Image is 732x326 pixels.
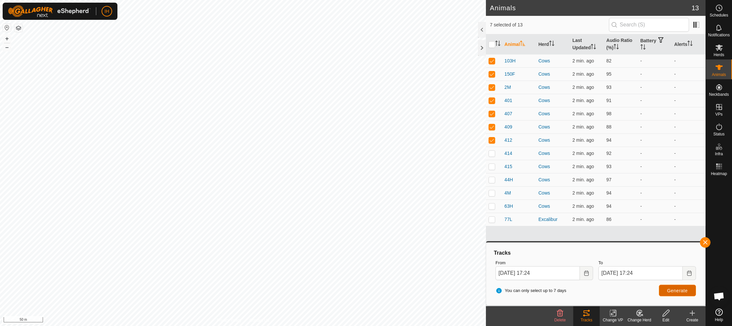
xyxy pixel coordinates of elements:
[606,164,612,169] span: 93
[711,172,727,176] span: Heatmap
[679,317,706,323] div: Create
[504,190,511,197] span: 4M
[671,107,706,120] td: -
[600,317,626,323] div: Change VP
[712,73,726,77] span: Animals
[606,190,612,196] span: 94
[715,318,723,322] span: Help
[671,173,706,186] td: -
[572,71,594,77] span: Aug 28, 2025, 5:21 PM
[504,84,511,91] span: 2M
[671,94,706,107] td: -
[572,151,594,156] span: Aug 28, 2025, 5:21 PM
[638,67,672,81] td: -
[504,57,515,64] span: 103H
[606,137,612,143] span: 94
[671,133,706,147] td: -
[671,120,706,133] td: -
[504,150,512,157] span: 414
[606,177,612,182] span: 97
[709,286,729,306] a: Open chat
[504,124,512,130] span: 409
[708,33,730,37] span: Notifications
[638,199,672,213] td: -
[659,285,696,296] button: Generate
[105,8,109,15] span: IH
[504,203,513,210] span: 63H
[638,107,672,120] td: -
[683,266,696,280] button: Choose Date
[493,249,699,257] div: Tracks
[490,21,609,28] span: 7 selected of 13
[713,53,724,57] span: Herds
[606,111,612,116] span: 98
[15,24,22,32] button: Map Layers
[606,217,612,222] span: 86
[667,288,688,293] span: Generate
[606,151,612,156] span: 92
[638,120,672,133] td: -
[706,306,732,324] a: Help
[606,124,612,129] span: 88
[640,45,646,51] p-sorticon: Activate to sort
[538,124,567,130] div: Cows
[580,266,593,280] button: Choose Date
[495,287,566,294] span: You can only select up to 7 days
[591,45,596,50] p-sorticon: Activate to sort
[538,57,567,64] div: Cows
[638,94,672,107] td: -
[638,213,672,226] td: -
[538,176,567,183] div: Cows
[609,18,689,32] input: Search (S)
[598,260,696,266] label: To
[538,163,567,170] div: Cows
[638,133,672,147] td: -
[687,42,693,47] p-sorticon: Activate to sort
[3,43,11,51] button: –
[572,190,594,196] span: Aug 28, 2025, 5:21 PM
[504,110,512,117] span: 407
[709,92,729,96] span: Neckbands
[671,81,706,94] td: -
[671,160,706,173] td: -
[572,137,594,143] span: Aug 28, 2025, 5:22 PM
[3,24,11,32] button: Reset Map
[504,216,512,223] span: 77L
[606,203,612,209] span: 94
[495,42,500,47] p-sorticon: Activate to sort
[504,137,512,144] span: 412
[671,67,706,81] td: -
[572,98,594,103] span: Aug 28, 2025, 5:21 PM
[638,160,672,173] td: -
[638,147,672,160] td: -
[502,34,536,54] th: Animal
[626,317,653,323] div: Change Herd
[538,150,567,157] div: Cows
[490,4,692,12] h2: Animals
[572,85,594,90] span: Aug 28, 2025, 5:21 PM
[549,42,554,47] p-sorticon: Activate to sort
[249,317,269,323] a: Contact Us
[604,34,638,54] th: Audio Ratio (%)
[504,163,512,170] span: 415
[538,216,567,223] div: Excalibur
[504,176,513,183] span: 44H
[572,177,594,182] span: Aug 28, 2025, 5:21 PM
[538,84,567,91] div: Cows
[572,203,594,209] span: Aug 28, 2025, 5:21 PM
[573,317,600,323] div: Tracks
[606,58,612,63] span: 82
[538,110,567,117] div: Cows
[554,318,566,322] span: Delete
[520,42,525,47] p-sorticon: Activate to sort
[653,317,679,323] div: Edit
[710,13,728,17] span: Schedules
[713,132,724,136] span: Status
[638,81,672,94] td: -
[536,34,570,54] th: Herd
[638,173,672,186] td: -
[671,186,706,199] td: -
[606,98,612,103] span: 91
[671,147,706,160] td: -
[538,97,567,104] div: Cows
